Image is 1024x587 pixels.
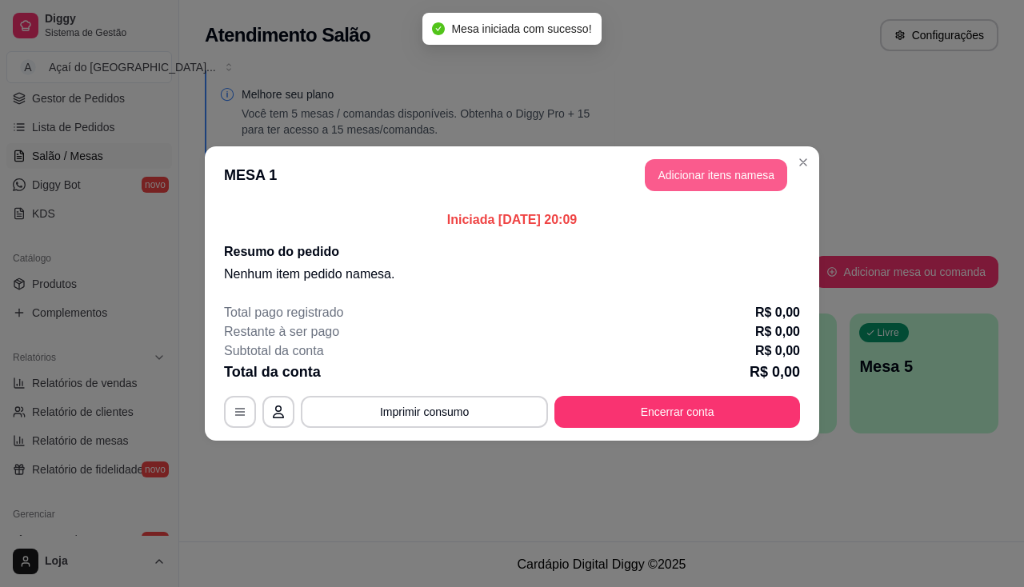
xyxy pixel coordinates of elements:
[750,361,800,383] p: R$ 0,00
[755,303,800,322] p: R$ 0,00
[554,396,800,428] button: Encerrar conta
[645,159,787,191] button: Adicionar itens namesa
[451,22,591,35] span: Mesa iniciada com sucesso!
[432,22,445,35] span: check-circle
[224,210,800,230] p: Iniciada [DATE] 20:09
[301,396,548,428] button: Imprimir consumo
[224,303,343,322] p: Total pago registrado
[755,322,800,341] p: R$ 0,00
[224,265,800,284] p: Nenhum item pedido na mesa .
[224,322,339,341] p: Restante à ser pago
[224,242,800,262] h2: Resumo do pedido
[224,341,324,361] p: Subtotal da conta
[224,361,321,383] p: Total da conta
[205,146,819,204] header: MESA 1
[790,150,816,175] button: Close
[755,341,800,361] p: R$ 0,00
